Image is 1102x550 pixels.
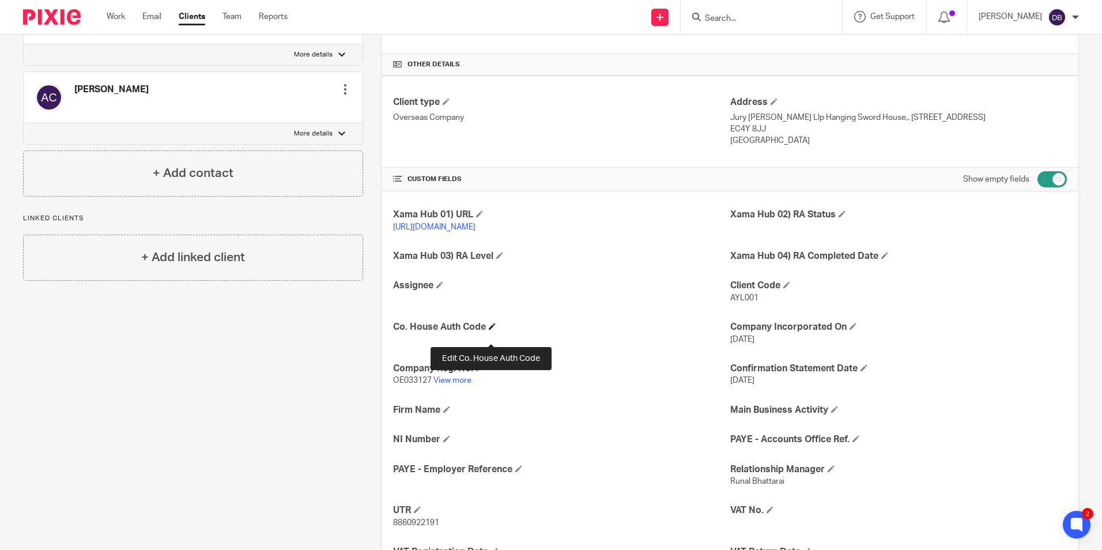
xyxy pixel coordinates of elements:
[730,504,1067,517] h4: VAT No.
[730,336,754,344] span: [DATE]
[107,11,125,22] a: Work
[730,209,1067,221] h4: Xama Hub 02) RA Status
[393,464,730,476] h4: PAYE - Employer Reference
[393,434,730,446] h4: NI Number
[393,112,730,123] p: Overseas Company
[730,321,1067,333] h4: Company Incorporated On
[433,376,471,385] a: View more
[870,13,915,21] span: Get Support
[979,11,1042,22] p: [PERSON_NAME]
[407,60,460,69] span: Other details
[730,123,1067,135] p: EC4Y 8JJ
[259,11,288,22] a: Reports
[179,11,205,22] a: Clients
[23,214,363,223] p: Linked clients
[35,84,63,111] img: svg%3E
[730,250,1067,262] h4: Xama Hub 04) RA Completed Date
[1048,8,1066,27] img: svg%3E
[393,321,730,333] h4: Co. House Auth Code
[963,174,1029,185] label: Show empty fields
[294,129,333,138] p: More details
[142,11,161,22] a: Email
[730,135,1067,146] p: [GEOGRAPHIC_DATA]
[294,50,333,59] p: More details
[141,248,245,266] h4: + Add linked client
[730,112,1067,123] p: Jury [PERSON_NAME] Llp Hanging Sword House,, [STREET_ADDRESS]
[393,363,730,375] h4: Company Reg. No.
[393,376,432,385] span: OE033127
[393,209,730,221] h4: Xama Hub 01) URL
[393,223,475,231] a: [URL][DOMAIN_NAME]
[393,96,730,108] h4: Client type
[222,11,241,22] a: Team
[730,464,1067,476] h4: Relationship Manager
[730,404,1067,416] h4: Main Business Activity
[730,477,784,485] span: Runal Bhattarai
[23,9,81,25] img: Pixie
[393,519,439,527] span: 8860922191
[393,175,730,184] h4: CUSTOM FIELDS
[730,96,1067,108] h4: Address
[393,504,730,517] h4: UTR
[1082,508,1093,519] div: 2
[730,376,754,385] span: [DATE]
[704,14,807,24] input: Search
[74,84,149,96] h4: [PERSON_NAME]
[730,280,1067,292] h4: Client Code
[730,294,758,302] span: AYL001
[393,404,730,416] h4: Firm Name
[393,280,730,292] h4: Assignee
[393,250,730,262] h4: Xama Hub 03) RA Level
[153,164,233,182] h4: + Add contact
[730,363,1067,375] h4: Confirmation Statement Date
[730,434,1067,446] h4: PAYE - Accounts Office Ref.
